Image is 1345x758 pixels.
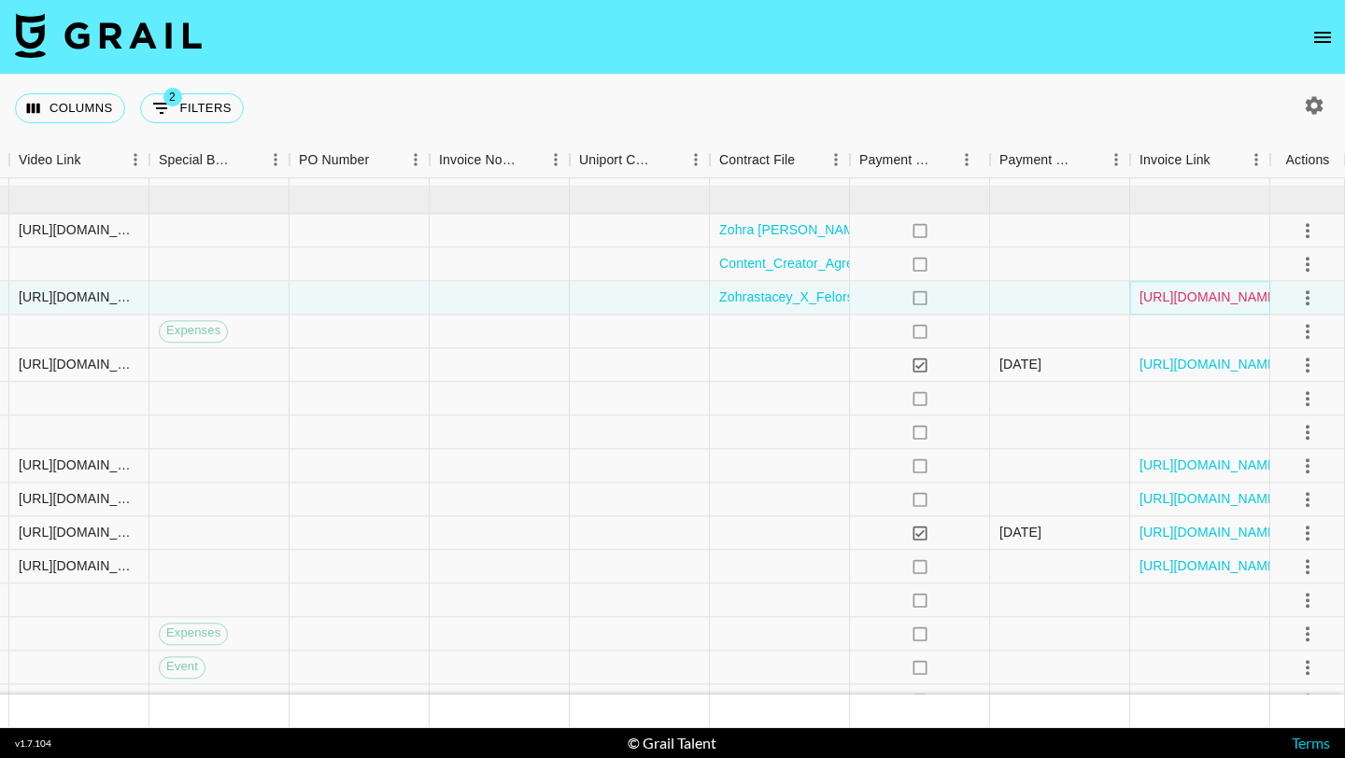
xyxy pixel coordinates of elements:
div: https://www.tiktok.com/@alrightlilly/video/7540330179609038102?is_from_webapp=1&sender_device=pc&... [19,161,139,179]
button: Menu [542,146,570,174]
div: PO Number [290,142,430,178]
div: Invoice Notes [439,142,516,178]
button: Menu [121,146,149,174]
button: select merge strategy [1292,484,1324,515]
a: [URL][DOMAIN_NAME] [1140,692,1281,710]
div: Payment Sent [859,142,932,178]
div: 19/09/2025 [999,692,1041,710]
a: Content_Creator_Agreement_(Teá_Akin_and_LOré.pdf [719,255,1046,274]
button: Sort [516,147,542,173]
div: Actions [1270,142,1345,178]
div: https://www.instagram.com/reel/DOodw4vD6OS/?igsh=MTRlZXp3ajByZHRnaw%3D%3D [19,490,139,509]
button: Menu [822,146,850,174]
div: Video Link [19,142,81,178]
div: Contract File [710,142,850,178]
div: 22/09/2025 [999,356,1041,374]
button: select merge strategy [1292,517,1324,549]
div: Invoice Link [1130,142,1270,178]
button: Select columns [15,93,125,123]
button: Menu [262,146,290,174]
button: Sort [235,147,262,173]
a: [URL][DOMAIN_NAME] [1140,524,1281,542]
button: Menu [1242,146,1270,174]
a: Zohra [PERSON_NAME] Energy TT [DATE].pdf [719,221,1001,240]
button: Menu [402,146,430,174]
button: select merge strategy [1292,618,1324,650]
button: Sort [795,147,821,173]
button: Sort [81,147,107,173]
button: select merge strategy [1292,652,1324,683]
div: Payment Sent [850,142,990,178]
button: Menu [682,146,710,174]
span: 2 [163,88,182,106]
button: Sort [1076,147,1102,173]
button: select merge strategy [1292,416,1324,448]
button: select merge strategy [1292,584,1324,616]
button: Sort [932,147,958,173]
div: Special Booking Type [159,142,235,178]
button: select merge strategy [1292,685,1324,717]
button: select merge strategy [1292,316,1324,347]
div: PO Number [299,142,369,178]
div: 04/09/2025 [999,161,1041,179]
a: [URL][DOMAIN_NAME] [1140,356,1281,374]
a: Terms [1292,734,1330,751]
button: select merge strategy [1292,349,1324,381]
button: select merge strategy [1292,551,1324,583]
button: select merge strategy [1292,248,1324,280]
button: Sort [369,147,395,173]
button: Menu [1102,146,1130,174]
div: Actions [1286,142,1330,178]
div: © Grail Talent [628,734,716,752]
div: 11/09/2025 [999,524,1041,542]
button: select merge strategy [1292,383,1324,414]
div: Invoice Link [1140,142,1210,178]
a: [URL][DOMAIN_NAME] [1140,490,1281,509]
button: Show filters [140,93,244,123]
button: Sort [656,147,682,173]
div: v 1.7.104 [15,737,51,750]
button: open drawer [1304,19,1341,56]
button: Menu [953,146,981,174]
div: https://www.tiktok.com/@xoxoteakin/video/7550764649612889374?is_from_webapp=1&sender_device=pc&we... [19,356,139,374]
a: Zohrastacey_X_Felorshop_By_Maryam_Agreement Signed.pdf [719,288,1095,307]
span: Expenses [160,323,227,341]
button: select merge strategy [1292,450,1324,482]
button: select merge strategy [1292,215,1324,246]
button: select merge strategy [1292,154,1324,186]
div: https://www.tiktok.com/@kofiandsam/video/7553985298686807303?is_from_webapp=1&sender_device=pc&we... [19,557,139,576]
a: [URL][DOMAIN_NAME] [1140,288,1281,307]
div: Invoice Notes [430,142,570,178]
div: https://www.tiktok.com/@marktakeoverr/video/7547840354347748639?is_from_webapp=1&sender_device=pc... [19,524,139,542]
a: [URL][DOMAIN_NAME] [1140,557,1281,576]
img: Grail Talent [15,13,202,58]
div: Payment Sent Date [990,142,1130,178]
div: https://www.tiktok.com/@zohrastacey/video/7550480939797892370?is_from_webapp=1&sender_device=pc&w... [19,221,139,240]
div: Contract File [719,142,795,178]
span: Event [160,659,205,677]
a: [URL][DOMAIN_NAME] [1140,161,1281,179]
div: Video Link [9,142,149,178]
div: https://www.tiktok.com/@zohrastacey/video/7549313371015826695?is_from_webapp=1&sender_device=pc&w... [19,456,139,475]
div: Uniport Contact Email [579,142,656,178]
a: [URL][DOMAIN_NAME] [1140,456,1281,475]
div: Special Booking Type [149,142,290,178]
span: Expenses [160,625,227,643]
div: https://www.tiktok.com/@xoxoteakin/video/7547911153326787871?is_from_webapp=1&sender_device=pc&we... [19,692,139,710]
div: Uniport Contact Email [570,142,710,178]
div: https://www.tiktok.com/@zohrastacey/video/7553069325452610834?is_from_webapp=1&sender_device=pc&w... [19,288,139,307]
div: Payment Sent Date [999,142,1076,178]
button: Sort [1210,147,1237,173]
button: select merge strategy [1292,282,1324,314]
